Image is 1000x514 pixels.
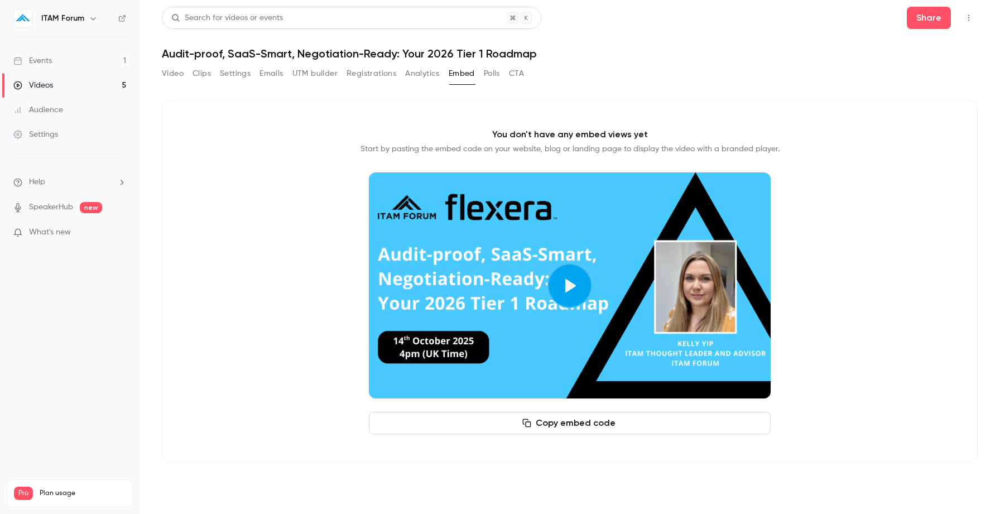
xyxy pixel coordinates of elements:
[80,202,102,213] span: new
[449,65,475,83] button: Embed
[113,228,126,238] iframe: Noticeable Trigger
[907,7,951,29] button: Share
[41,13,84,24] h6: ITAM Forum
[484,65,500,83] button: Polls
[171,12,283,24] div: Search for videos or events
[259,65,283,83] button: Emails
[220,65,251,83] button: Settings
[13,80,53,91] div: Videos
[292,65,338,83] button: UTM builder
[162,65,184,83] button: Video
[14,487,33,500] span: Pro
[14,9,32,27] img: ITAM Forum
[13,129,58,140] div: Settings
[360,143,780,155] p: Start by pasting the embed code on your website, blog or landing page to display the video with a...
[960,9,978,27] button: Top Bar Actions
[509,65,524,83] button: CTA
[13,176,126,188] li: help-dropdown-opener
[347,65,396,83] button: Registrations
[369,412,771,434] button: Copy embed code
[162,47,978,60] h1: Audit-proof, SaaS-Smart, Negotiation-Ready: Your 2026 Tier 1 Roadmap
[492,128,648,141] p: You don't have any embed views yet
[193,65,211,83] button: Clips
[369,172,771,398] section: Cover
[547,263,592,308] button: Play video
[13,55,52,66] div: Events
[29,201,73,213] a: SpeakerHub
[29,227,71,238] span: What's new
[13,104,63,116] div: Audience
[405,65,440,83] button: Analytics
[29,176,45,188] span: Help
[40,489,126,498] span: Plan usage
